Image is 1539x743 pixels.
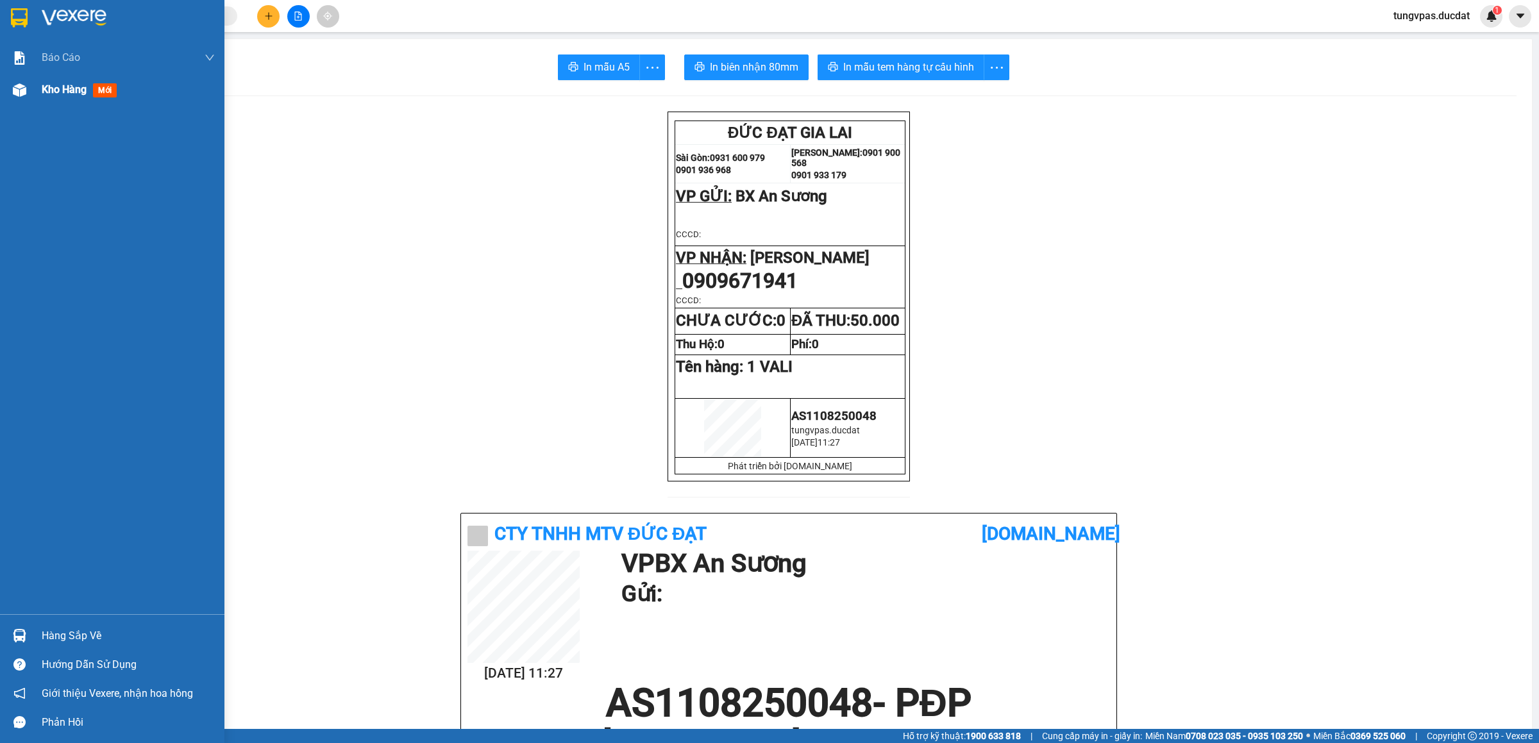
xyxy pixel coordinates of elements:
[675,458,905,474] td: Phát triển bởi [DOMAIN_NAME]
[710,153,765,163] strong: 0931 600 979
[323,12,332,21] span: aim
[676,230,701,239] span: CCCD:
[736,187,827,205] span: BX An Sương
[850,312,900,330] span: 50.000
[791,337,819,351] strong: Phí:
[639,54,665,80] button: more
[676,358,793,376] span: Tên hàng:
[676,296,701,305] span: CCCD:
[205,53,215,63] span: down
[287,5,310,28] button: file-add
[676,153,710,163] strong: Sài Gòn:
[828,62,838,74] span: printer
[1042,729,1142,743] span: Cung cấp máy in - giấy in:
[42,713,215,732] div: Phản hồi
[42,49,80,65] span: Báo cáo
[558,54,640,80] button: printerIn mẫu A5
[467,684,1110,722] h1: AS1108250048 - PĐP
[640,60,664,76] span: more
[42,655,215,674] div: Hướng dẫn sử dụng
[728,124,852,142] span: ĐỨC ĐẠT GIA LAI
[621,576,1104,612] h1: Gửi:
[494,523,707,544] b: CTy TNHH MTV ĐỨC ĐẠT
[966,731,1021,741] strong: 1900 633 818
[294,12,303,21] span: file-add
[13,716,26,728] span: message
[791,437,818,447] span: [DATE]
[1350,731,1406,741] strong: 0369 525 060
[317,5,339,28] button: aim
[13,658,26,671] span: question-circle
[684,54,809,80] button: printerIn biên nhận 80mm
[1509,5,1531,28] button: caret-down
[1486,10,1497,22] img: icon-new-feature
[747,358,793,376] span: 1 VALI
[1030,729,1032,743] span: |
[676,187,732,205] span: VP GỬI:
[42,685,193,701] span: Giới thiệu Vexere, nhận hoa hồng
[621,551,1104,576] h1: VP BX An Sương
[818,437,840,447] span: 11:27
[982,523,1120,544] b: [DOMAIN_NAME]
[1468,731,1477,740] span: copyright
[257,5,280,28] button: plus
[791,409,877,423] span: AS1108250048
[984,54,1009,80] button: more
[1313,729,1406,743] span: Miền Bắc
[1495,6,1499,15] span: 1
[13,629,26,642] img: warehouse-icon
[1415,729,1417,743] span: |
[1493,6,1502,15] sup: 1
[568,62,578,74] span: printer
[812,337,819,351] span: 0
[694,62,705,74] span: printer
[818,54,984,80] button: printerIn mẫu tem hàng tự cấu hình
[467,663,580,684] h2: [DATE] 11:27
[903,729,1021,743] span: Hỗ trợ kỹ thuật:
[718,337,725,351] span: 0
[791,425,860,435] span: tungvpas.ducdat
[42,626,215,646] div: Hàng sắp về
[984,60,1009,76] span: more
[1306,733,1310,739] span: ⚪️
[843,59,974,75] span: In mẫu tem hàng tự cấu hình
[791,170,846,180] strong: 0901 933 179
[13,51,26,65] img: solution-icon
[777,312,786,330] span: 0
[13,83,26,97] img: warehouse-icon
[676,165,731,175] strong: 0901 936 968
[791,147,900,168] strong: 0901 900 568
[1186,731,1303,741] strong: 0708 023 035 - 0935 103 250
[1383,8,1480,24] span: tungvpas.ducdat
[264,12,273,21] span: plus
[682,269,798,293] span: 0909671941
[13,687,26,699] span: notification
[791,312,900,330] strong: ĐÃ THU:
[791,147,862,158] strong: [PERSON_NAME]:
[676,312,786,330] strong: CHƯA CƯỚC:
[584,59,630,75] span: In mẫu A5
[1145,729,1303,743] span: Miền Nam
[1515,10,1526,22] span: caret-down
[676,337,725,351] strong: Thu Hộ:
[11,8,28,28] img: logo-vxr
[676,249,746,267] span: VP NHẬN:
[750,249,870,267] span: [PERSON_NAME]
[710,59,798,75] span: In biên nhận 80mm
[93,83,117,97] span: mới
[42,83,87,96] span: Kho hàng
